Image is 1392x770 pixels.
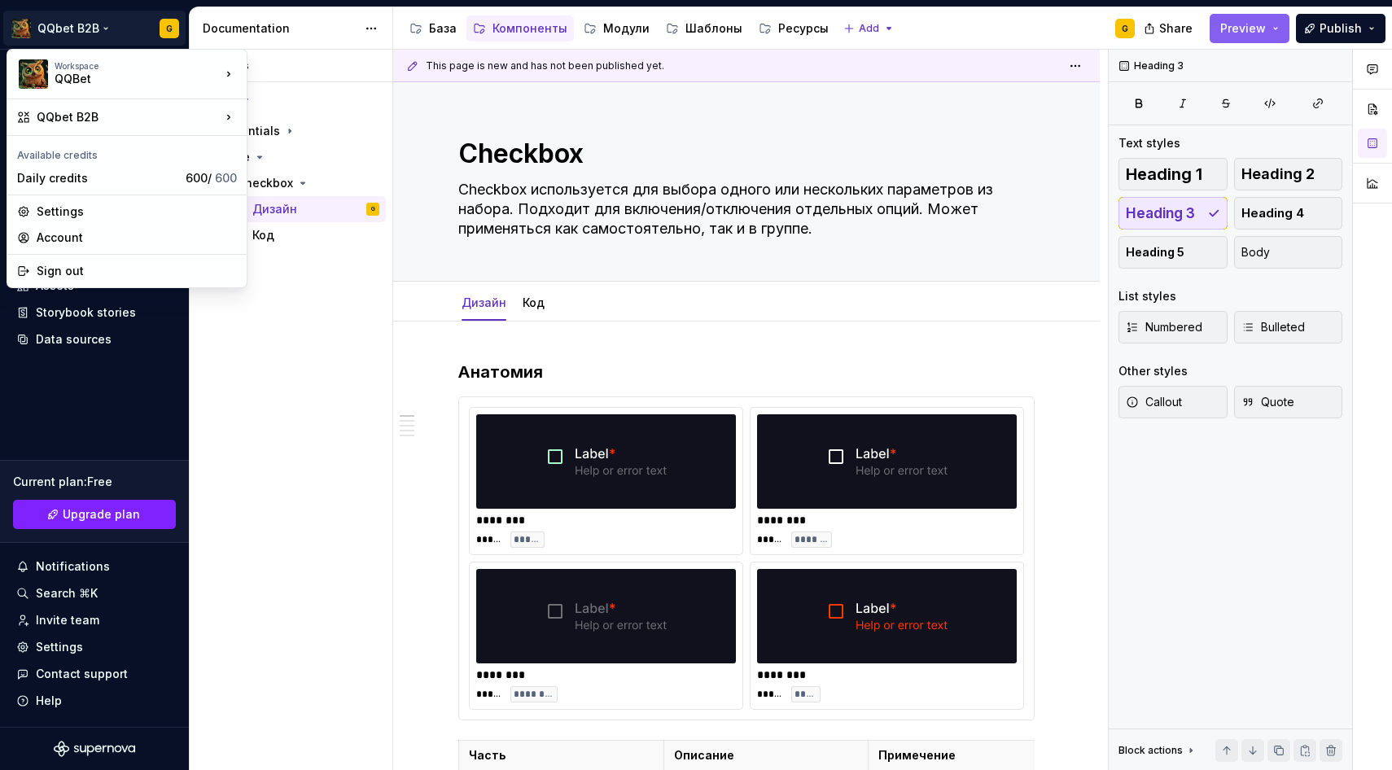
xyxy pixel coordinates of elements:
div: Daily credits [17,170,179,186]
div: Sign out [37,263,237,279]
div: Workspace [55,61,221,71]
div: Settings [37,203,237,220]
div: QQBet [55,71,193,87]
img: 491028fe-7948-47f3-9fb2-82dab60b8b20.png [19,59,48,89]
span: 600 / [186,171,237,185]
div: QQbet B2B [37,109,221,125]
div: Available credits [11,139,243,165]
div: Account [37,230,237,246]
span: 600 [215,171,237,185]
